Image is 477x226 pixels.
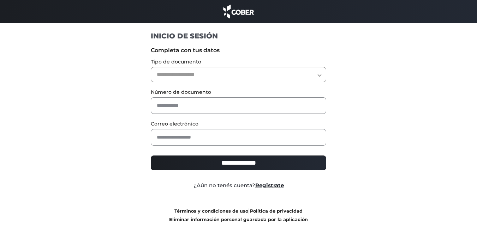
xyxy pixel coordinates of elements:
[151,120,326,128] label: Correo electrónico
[169,217,308,222] a: Eliminar información personal guardada por la aplicación
[145,182,332,190] div: ¿Aún no tenés cuenta?
[145,207,332,224] div: |
[151,46,326,55] label: Completa con tus datos
[151,31,326,41] h1: INICIO DE SESIÓN
[174,208,248,214] a: Términos y condiciones de uso
[221,4,256,19] img: cober_marca.png
[151,58,326,66] label: Tipo de documento
[151,88,326,96] label: Número de documento
[250,208,303,214] a: Política de privacidad
[255,182,284,189] a: Registrate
